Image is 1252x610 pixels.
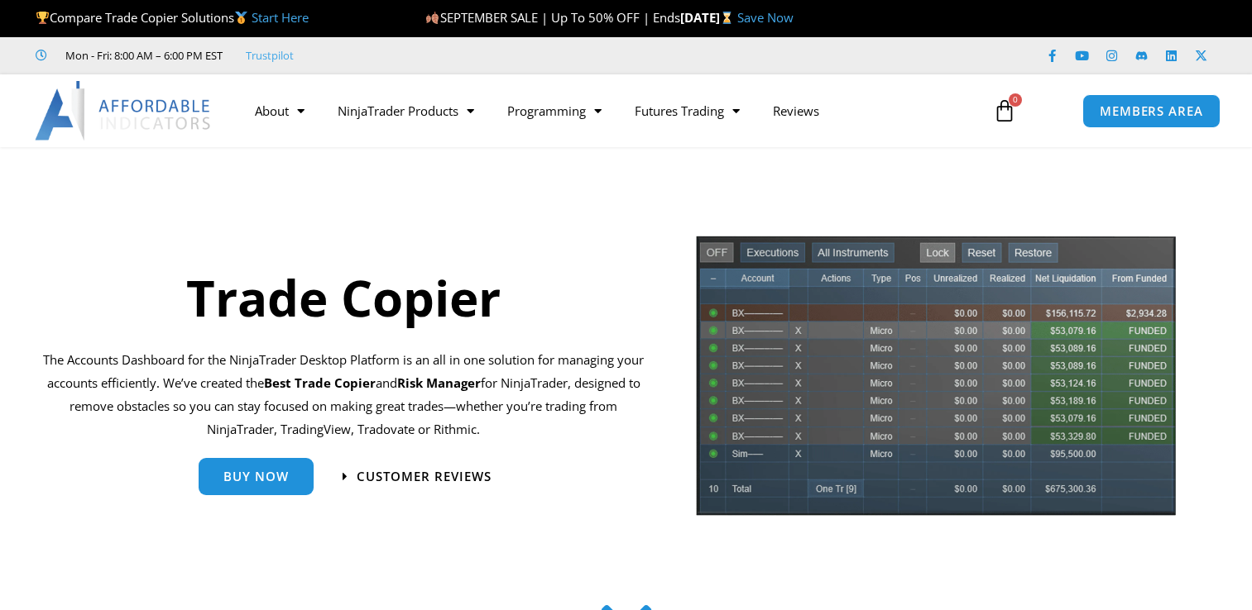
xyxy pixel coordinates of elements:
[968,87,1041,135] a: 0
[397,374,481,391] strong: Risk Manager
[1082,94,1221,128] a: MEMBERS AREA
[238,92,977,130] nav: Menu
[199,458,314,495] a: Buy Now
[61,45,223,65] span: Mon - Fri: 8:00 AM – 6:00 PM EST
[721,12,733,24] img: ⌛
[694,234,1178,529] img: tradecopier | Affordable Indicators – NinjaTrader
[43,349,645,441] p: The Accounts Dashboard for the NinjaTrader Desktop Platform is an all in one solution for managin...
[36,9,309,26] span: Compare Trade Copier Solutions
[680,9,737,26] strong: [DATE]
[1100,105,1203,117] span: MEMBERS AREA
[223,470,289,483] span: Buy Now
[246,45,294,65] a: Trustpilot
[426,12,439,24] img: 🍂
[321,92,491,130] a: NinjaTrader Products
[238,92,321,130] a: About
[343,470,492,483] a: Customer Reviews
[737,9,794,26] a: Save Now
[491,92,618,130] a: Programming
[618,92,756,130] a: Futures Trading
[425,9,679,26] span: SEPTEMBER SALE | Up To 50% OFF | Ends
[235,12,247,24] img: 🥇
[264,374,376,391] b: Best Trade Copier
[35,81,213,141] img: LogoAI | Affordable Indicators – NinjaTrader
[36,12,49,24] img: 🏆
[252,9,309,26] a: Start Here
[756,92,836,130] a: Reviews
[1009,93,1022,107] span: 0
[43,263,645,332] h1: Trade Copier
[357,470,492,483] span: Customer Reviews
